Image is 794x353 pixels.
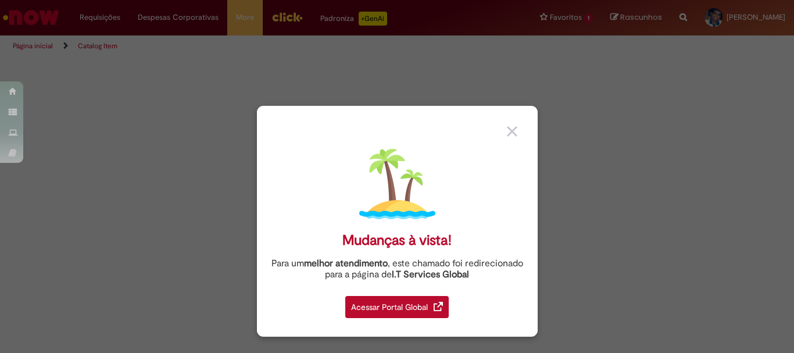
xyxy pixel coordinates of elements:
[304,258,388,269] strong: melhor atendimento
[359,146,435,222] img: island.png
[507,126,517,137] img: close_button_grey.png
[345,296,449,318] div: Acessar Portal Global
[434,302,443,311] img: redirect_link.png
[392,262,469,280] a: I.T Services Global
[342,232,452,249] div: Mudanças à vista!
[266,258,529,280] div: Para um , este chamado foi redirecionado para a página de
[345,290,449,318] a: Acessar Portal Global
